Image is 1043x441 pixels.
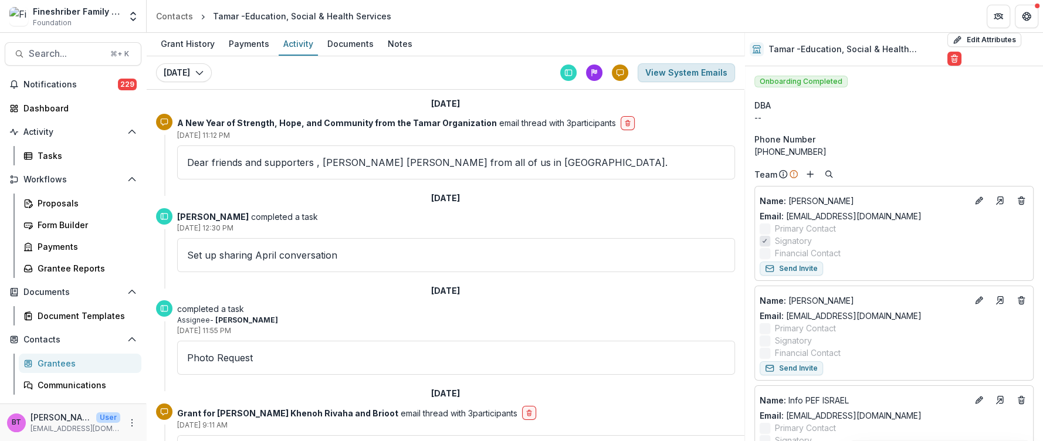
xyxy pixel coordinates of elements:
p: [DATE] 11:12 PM [177,130,735,141]
p: [DATE] 9:11 AM [177,420,756,430]
p: Assignee- [177,315,735,325]
a: Communications [19,375,141,395]
div: Tasks [38,150,132,162]
button: Open Data & Reporting [5,399,141,418]
a: Documents [323,33,378,56]
a: Form Builder [19,215,141,235]
span: Name : [760,296,786,306]
p: completed a task [177,303,735,315]
div: Activity [279,35,318,52]
button: Deletes [1014,293,1028,307]
div: [PHONE_NUMBER] [754,145,1034,158]
div: Contacts [156,10,193,22]
h2: [DATE] [431,99,460,109]
button: Notifications229 [5,75,141,94]
button: Deletes [1014,194,1028,208]
button: Send Invite [760,262,823,276]
p: [EMAIL_ADDRESS][DOMAIN_NAME] [31,423,120,434]
nav: breadcrumb [151,8,396,25]
a: Payments [19,237,141,256]
button: Send Invite [760,361,823,375]
a: Email: [EMAIL_ADDRESS][DOMAIN_NAME] [760,210,922,222]
a: Grant History [156,33,219,56]
button: Get Help [1015,5,1038,28]
div: Grantee Reports [38,262,132,274]
a: Contacts [151,8,198,25]
img: Fineshriber Family Foundation [9,7,28,26]
span: Phone Number [754,133,815,145]
button: Add [803,167,817,181]
button: Delete [947,52,961,66]
div: Dashboard [23,102,132,114]
button: delete-button [621,116,635,130]
span: Signatory [775,235,812,247]
span: Primary Contact [775,322,836,334]
p: Dear friends and supporters , [PERSON_NAME] [PERSON_NAME] from all of us in [GEOGRAPHIC_DATA]. [187,155,725,169]
p: User [96,412,120,423]
span: Name : [760,196,786,206]
button: View System Emails [638,63,735,82]
a: Dashboard [5,99,141,118]
div: Payments [38,240,132,253]
div: Form Builder [38,219,132,231]
button: delete-button [522,406,536,420]
span: Foundation [33,18,72,28]
span: Email: [760,211,784,221]
p: Team [754,168,777,181]
p: Photo Request [187,351,725,365]
div: Notes [383,35,417,52]
p: [PERSON_NAME] [31,411,92,423]
p: completed a task [177,211,735,223]
a: Grantee Reports [19,259,141,278]
strong: [PERSON_NAME] [215,316,278,324]
button: Edit [972,194,986,208]
button: Partners [987,5,1010,28]
a: Go to contact [991,191,1010,210]
a: Name: Info PEF ISRAEL [760,394,967,406]
div: Grantees [38,357,132,369]
a: Document Templates [19,306,141,325]
span: Contacts [23,335,123,345]
button: Search... [5,42,141,66]
span: DBA [754,99,771,111]
strong: Grant for [PERSON_NAME] Khenoh Rivaha and Brioot [177,408,398,418]
span: Onboarding Completed [754,76,848,87]
button: Open Activity [5,123,141,141]
a: Tasks [19,146,141,165]
span: Documents [23,287,123,297]
button: Search [822,167,836,181]
div: Documents [323,35,378,52]
p: [DATE] 12:30 PM [177,223,735,233]
span: Email: [760,311,784,321]
span: Signatory [775,334,812,347]
div: Document Templates [38,310,132,322]
div: Payments [224,35,274,52]
h2: [DATE] [431,286,460,296]
a: Email: [EMAIL_ADDRESS][DOMAIN_NAME] [760,409,922,422]
button: More [125,416,139,430]
a: Payments [224,33,274,56]
span: Primary Contact [775,222,836,235]
strong: A New Year of Strength, Hope, and Community from the Tamar Organization [177,118,497,128]
a: Go to contact [991,391,1010,409]
span: Financial Contact [775,247,841,259]
a: Notes [383,33,417,56]
a: Name: [PERSON_NAME] [760,195,967,207]
button: Deletes [1014,393,1028,407]
h2: Tamar -Education, Social & Health Services [768,45,943,55]
span: Notifications [23,80,118,90]
a: Proposals [19,194,141,213]
button: [DATE] [156,63,212,82]
p: Set up sharing April conversation [187,248,725,262]
p: email thread with 3 participants [177,117,616,129]
button: Open Workflows [5,170,141,189]
div: Tamar -Education, Social & Health Services [213,10,391,22]
h2: [DATE] [431,194,460,203]
span: Activity [23,127,123,137]
strong: [PERSON_NAME] [177,212,249,222]
span: Search... [29,48,103,59]
a: Go to contact [991,291,1010,310]
p: Info PEF ISRAEL [760,394,967,406]
span: Workflows [23,175,123,185]
a: Name: [PERSON_NAME] [760,294,967,307]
